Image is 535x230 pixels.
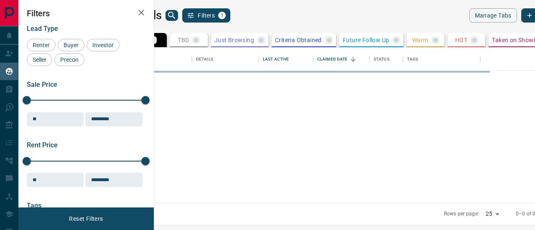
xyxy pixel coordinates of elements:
[178,37,189,43] p: TBD
[313,48,369,71] div: Claimed Date
[27,141,58,149] span: Rent Price
[27,202,41,210] span: Tags
[374,48,390,71] div: Status
[30,42,53,48] span: Renter
[64,212,108,226] button: Reset Filters
[444,210,479,217] p: Rows per page:
[347,53,359,65] button: Sort
[482,208,502,220] div: 25
[27,53,52,66] div: Seller
[196,48,213,71] div: Details
[317,48,348,71] div: Claimed Date
[219,13,225,18] span: 1
[469,8,517,23] button: Manage Tabs
[133,48,192,71] div: Name
[403,48,480,71] div: Tags
[275,37,322,43] p: Criteria Obtained
[369,48,403,71] div: Status
[455,37,467,43] p: HOT
[57,56,82,63] span: Precon
[263,48,289,71] div: Last Active
[27,25,58,33] span: Lead Type
[27,8,145,18] h2: Filters
[89,42,117,48] span: Investor
[343,37,389,43] p: Future Follow Up
[58,39,84,51] div: Buyer
[54,53,84,66] div: Precon
[192,48,259,71] div: Details
[407,48,418,71] div: Tags
[30,56,49,63] span: Seller
[412,37,428,43] p: Warm
[27,81,57,88] span: Sale Price
[214,37,254,43] p: Just Browsing
[87,39,120,51] div: Investor
[182,8,230,23] button: Filters1
[27,39,56,51] div: Renter
[259,48,313,71] div: Last Active
[166,10,178,21] button: search button
[61,42,82,48] span: Buyer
